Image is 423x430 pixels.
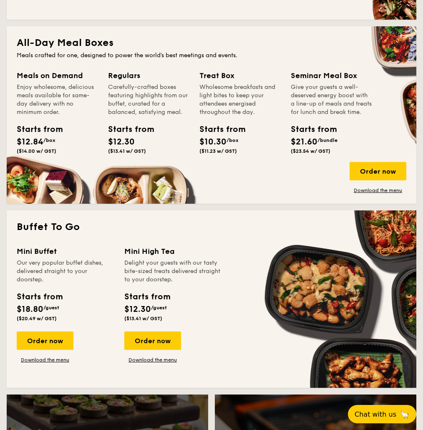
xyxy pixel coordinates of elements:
a: Download the menu [350,187,406,194]
div: Order now [350,162,406,180]
span: $12.30 [124,304,151,314]
div: Seminar Meal Box [291,70,372,81]
div: Carefully-crafted boxes featuring highlights from our buffet, curated for a balanced, satisfying ... [108,83,189,116]
a: Download the menu [124,357,181,363]
span: 🦙 [400,410,410,419]
div: Mini Buffet [17,245,114,257]
span: $10.30 [199,137,227,147]
div: Starts from [17,123,54,136]
div: Enjoy wholesome, delicious meals available for same-day delivery with no minimum order. [17,83,98,116]
span: ($13.41 w/ GST) [108,148,146,154]
a: Download the menu [17,357,73,363]
span: /bundle [317,137,337,143]
div: Treat Box [199,70,281,81]
span: /box [227,137,239,143]
span: $21.60 [291,137,317,147]
div: Our very popular buffet dishes, delivered straight to your doorstep. [17,259,114,284]
div: Give your guests a well-deserved energy boost with a line-up of meals and treats for lunch and br... [291,83,372,116]
h2: All-Day Meal Boxes [17,36,406,50]
div: Meals crafted for one, designed to power the world's best meetings and events. [17,51,406,60]
span: $18.80 [17,304,43,314]
div: Starts from [199,123,237,136]
span: /guest [43,305,59,311]
div: Starts from [17,291,62,303]
div: Starts from [108,123,146,136]
span: ($23.54 w/ GST) [291,148,330,154]
div: Meals on Demand [17,70,98,81]
span: ($20.49 w/ GST) [17,316,57,321]
div: Wholesome breakfasts and light bites to keep your attendees energised throughout the day. [199,83,281,116]
span: $12.30 [108,137,135,147]
div: Starts from [291,123,328,136]
span: ($11.23 w/ GST) [199,148,237,154]
span: /box [43,137,55,143]
span: /guest [151,305,167,311]
span: Chat with us [355,410,396,418]
div: Delight your guests with our tasty bite-sized treats delivered straight to your doorstep. [124,259,222,284]
button: Chat with us🦙 [348,405,416,423]
div: Order now [17,331,73,350]
div: Starts from [124,291,170,303]
span: ($14.00 w/ GST) [17,148,56,154]
div: Order now [124,331,181,350]
span: $12.84 [17,137,43,147]
h2: Buffet To Go [17,220,406,234]
span: ($13.41 w/ GST) [124,316,162,321]
div: Regulars [108,70,189,81]
div: Mini High Tea [124,245,222,257]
